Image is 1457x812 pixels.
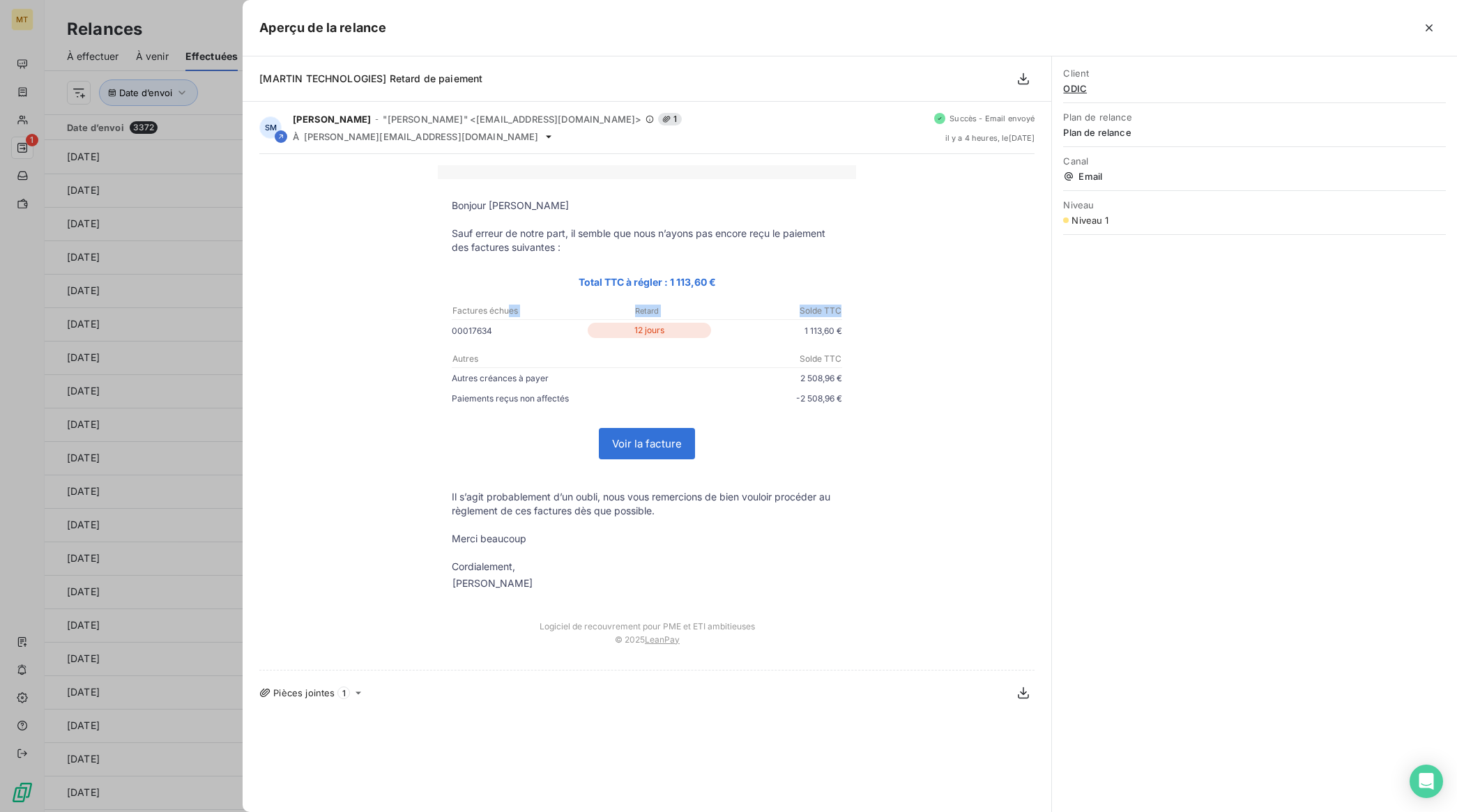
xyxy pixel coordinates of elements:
[259,116,282,139] div: SM
[452,576,533,590] div: [PERSON_NAME]
[645,634,680,645] a: LeanPay
[259,72,482,84] span: [MARTIN TECHNOLOGIES] Retard de paiement
[452,371,647,385] p: Autres créances à payer
[949,114,1035,123] span: Succès - Email envoyé
[452,227,842,254] p: Sauf erreur de notre part, il semble que nous n’ayons pas encore reçu le paiement des factures su...
[588,323,711,338] p: 12 jours
[452,391,647,406] p: Paiements reçus non affectés
[600,429,694,459] a: Voir la facture
[304,131,539,142] span: [PERSON_NAME][EMAIL_ADDRESS][DOMAIN_NAME]
[452,274,842,290] p: Total TTC à régler : 1 113,60 €
[375,115,379,123] span: -
[1063,112,1446,123] span: Plan de relance
[1063,83,1446,94] span: ODIC
[452,490,842,518] p: Il s’agit probablement d’un oubli, nous vous remercions de bien vouloir procéder au règlement de ...
[1071,215,1108,226] span: Niveau 1
[714,323,843,338] p: 1 113,60 €
[658,113,681,125] span: 1
[1063,199,1446,210] span: Niveau
[337,687,350,699] span: 1
[438,631,856,659] td: © 2025
[452,353,646,365] p: Autres
[713,305,842,317] p: Solde TTC
[945,134,1035,142] span: il y a 4 heures , le [DATE]
[1063,127,1446,138] span: Plan de relance
[452,532,842,546] p: Merci beaucoup
[293,131,299,142] span: À
[452,560,842,574] p: Cordialement,
[647,391,842,406] p: -2 508,96 €
[452,305,581,317] p: Factures échues
[383,114,641,125] span: "[PERSON_NAME]" <[EMAIL_ADDRESS][DOMAIN_NAME]>
[1063,68,1446,79] span: Client
[273,687,335,698] span: Pièces jointes
[1063,155,1446,167] span: Canal
[259,18,386,38] h5: Aperçu de la relance
[438,607,856,631] td: Logiciel de recouvrement pour PME et ETI ambitieuses
[647,371,842,385] p: 2 508,96 €
[293,114,371,125] span: [PERSON_NAME]
[1063,171,1446,182] span: Email
[1410,765,1443,798] div: Open Intercom Messenger
[452,323,584,338] p: 00017634
[452,199,842,213] p: Bonjour [PERSON_NAME]
[648,353,841,365] p: Solde TTC
[583,305,712,317] p: Retard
